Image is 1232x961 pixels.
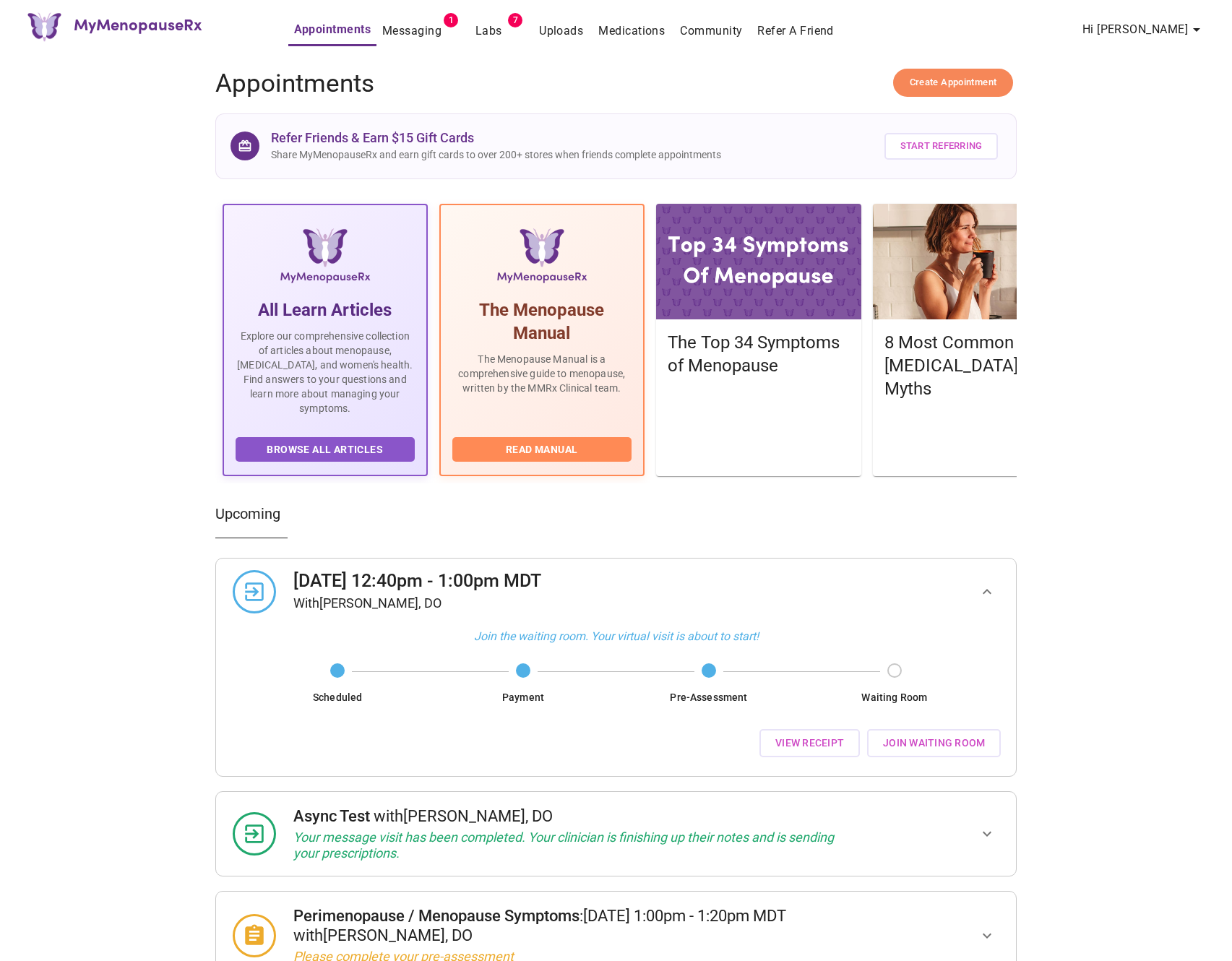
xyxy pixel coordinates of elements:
span: Join Waiting Room [883,734,985,752]
a: MyMenopauseRx [72,14,259,39]
button: Hi [PERSON_NAME] [1077,15,1211,44]
button: show more [970,574,1004,609]
a: Browse All Articles [236,441,418,455]
a: Uploads [539,21,583,41]
button: Messaging [376,17,447,46]
a: Medications [598,21,665,41]
h3: Refer Friends & Earn $15 Gift Cards [271,130,721,146]
span: Hi [PERSON_NAME] [1082,20,1205,40]
button: Labs [465,17,512,46]
span: Start Referring [900,138,983,155]
button: Read Manual [452,437,632,462]
h3: : [DATE] 1:00pm - 1:20pm MDT [293,907,862,945]
button: Appointments [288,15,377,46]
button: show more [970,816,1004,851]
button: View Receipt [759,729,860,757]
span: Read More [682,442,835,460]
button: Start Referring [884,133,999,160]
a: Messaging [382,21,441,41]
img: Menopause Manual [483,228,600,287]
h3: Upcoming [215,505,1017,522]
h3: Your message visit has been completed. Your clinician is finishing up their notes and is sending ... [293,829,862,861]
span: Perimenopause / Menopause Symptoms [293,907,580,925]
span: with [PERSON_NAME], DO [293,926,473,944]
span: with [PERSON_NAME], DO [374,807,553,825]
h3: MyMenopauseRx [74,14,202,33]
button: Community [674,17,748,46]
a: Community [680,21,742,41]
a: Start Referring [881,126,1002,167]
span: Join the waiting room. Your virtual visit is about to start! [228,628,1005,645]
span: Read Manual [467,441,617,459]
h5: 8 Most Common [MEDICAL_DATA] Myths [884,331,1067,400]
a: Join Waiting Room [863,722,1004,764]
button: Refer a Friend [751,17,839,46]
h5: All Learn Articles [236,298,415,322]
span: Waiting Room [807,690,981,704]
a: Read More [668,443,853,457]
a: Read Manual [452,441,635,455]
a: Refer a Friend [757,21,833,41]
a: Read More [884,443,1070,457]
span: View Receipt [775,734,844,752]
p: Explore our comprehensive collection of articles about menopause, [MEDICAL_DATA], and women's hea... [236,329,415,415]
button: Uploads [533,17,589,46]
button: Join Waiting Room [867,729,1001,757]
button: Read More [884,439,1067,464]
span: Create Appointment [910,74,997,91]
a: Appointments [294,20,371,40]
h3: With [PERSON_NAME], DO [293,595,862,611]
span: Pre-Assessment [622,690,796,704]
img: MyMenopauseRx Logo [267,228,384,287]
button: Read More [668,439,850,464]
p: The Menopause Manual is a comprehensive guide to menopause, written by the MMRx Clinical team. [452,352,632,395]
h5: The Menopause Manual [452,298,632,345]
span: Async Test [293,807,370,825]
a: View Receipt [756,722,863,764]
h3: [DATE] 12:40pm - 1:00pm MDT [293,570,862,592]
button: show more [970,918,1004,953]
span: 1 [444,13,458,27]
span: 7 [508,13,522,27]
h5: The Top 34 Symptoms of Menopause [668,331,850,377]
p: Share MyMenopauseRx and earn gift cards to over 200+ stores when friends complete appointments [271,148,721,163]
span: Browse All Articles [250,441,400,459]
button: Browse All Articles [236,437,415,462]
button: Create Appointment [893,69,1014,97]
button: Medications [593,17,671,46]
span: Read More [899,442,1052,460]
span: Payment [436,690,611,704]
span: Scheduled [251,690,425,704]
a: Labs [475,21,502,41]
h4: Appointments [215,69,1017,99]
